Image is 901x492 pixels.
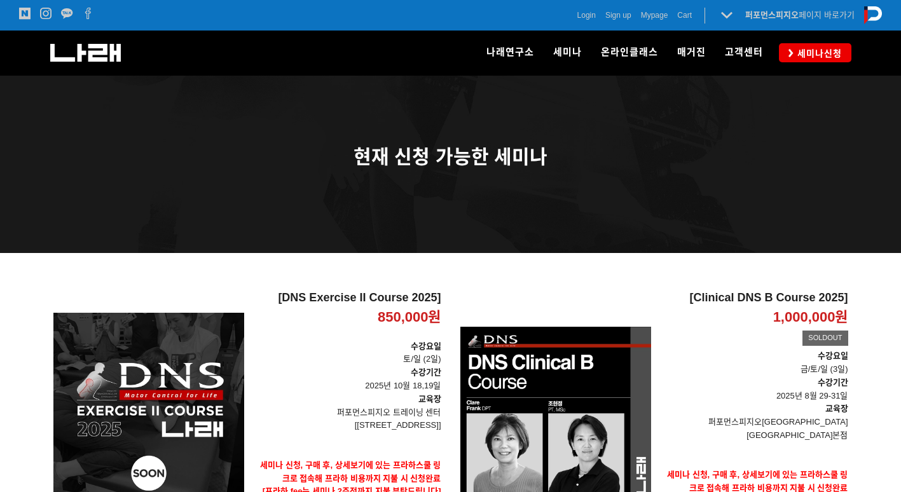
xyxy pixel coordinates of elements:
strong: 수강요일 [818,351,848,360]
a: Cart [677,9,692,22]
p: 토/일 (2일) [254,340,441,367]
div: SOLDOUT [802,331,848,346]
a: 고객센터 [715,31,773,75]
p: [[STREET_ADDRESS]] [254,419,441,432]
h2: [DNS Exercise II Course 2025] [254,291,441,305]
span: 세미나신청 [794,47,842,60]
a: 세미나 [544,31,591,75]
p: 2025년 8월 29-31일 [661,376,848,403]
a: 세미나신청 [779,43,851,62]
a: 온라인클래스 [591,31,668,75]
p: 2025년 10월 18,19일 [254,366,441,393]
span: 나래연구소 [486,46,534,58]
a: 퍼포먼스피지오페이지 바로가기 [745,10,855,20]
a: Mypage [641,9,668,22]
a: Login [577,9,596,22]
p: 850,000원 [378,308,441,327]
strong: 퍼포먼스피지오 [745,10,799,20]
strong: 수강기간 [818,378,848,387]
span: 온라인클래스 [601,46,658,58]
h2: [Clinical DNS B Course 2025] [661,291,848,305]
strong: 수강요일 [411,341,441,351]
span: 매거진 [677,46,706,58]
strong: 교육장 [418,394,441,404]
p: 퍼포먼스피지오[GEOGRAPHIC_DATA] [GEOGRAPHIC_DATA]본점 [661,416,848,442]
a: 나래연구소 [477,31,544,75]
strong: 세미나 신청, 구매 후, 상세보기에 있는 프라하스쿨 링크로 접속해 프라하 비용까지 지불 시 신청완료 [260,460,441,483]
span: 현재 신청 가능한 세미나 [354,146,547,167]
strong: 교육장 [825,404,848,413]
a: 매거진 [668,31,715,75]
span: 고객센터 [725,46,763,58]
span: 세미나 [553,46,582,58]
a: Sign up [605,9,631,22]
p: 1,000,000원 [773,308,848,327]
p: 퍼포먼스피지오 트레이닝 센터 [254,406,441,420]
p: 금/토/일 (3일) [661,363,848,376]
strong: 수강기간 [411,367,441,377]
